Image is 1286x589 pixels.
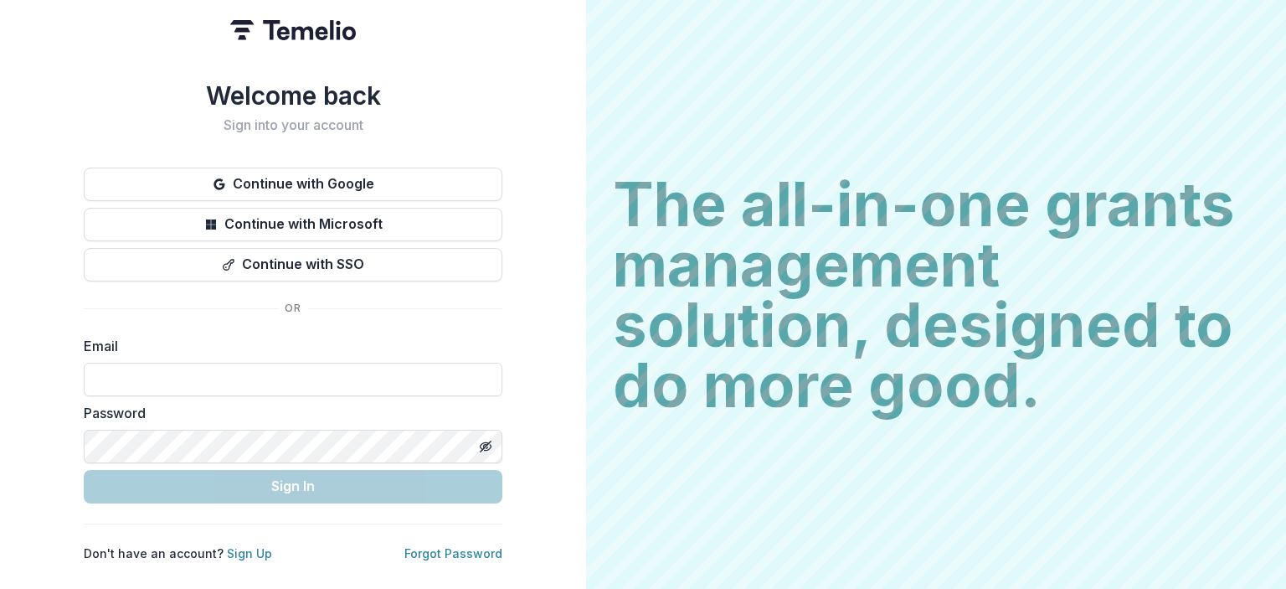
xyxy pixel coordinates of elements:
[84,336,492,356] label: Email
[472,433,499,460] button: Toggle password visibility
[84,403,492,423] label: Password
[84,117,502,133] h2: Sign into your account
[84,470,502,504] button: Sign In
[84,248,502,282] button: Continue with SSO
[84,208,502,241] button: Continue with Microsoft
[404,546,502,561] a: Forgot Password
[84,168,502,201] button: Continue with Google
[84,80,502,111] h1: Welcome back
[230,20,356,40] img: Temelio
[227,546,272,561] a: Sign Up
[84,545,272,562] p: Don't have an account?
